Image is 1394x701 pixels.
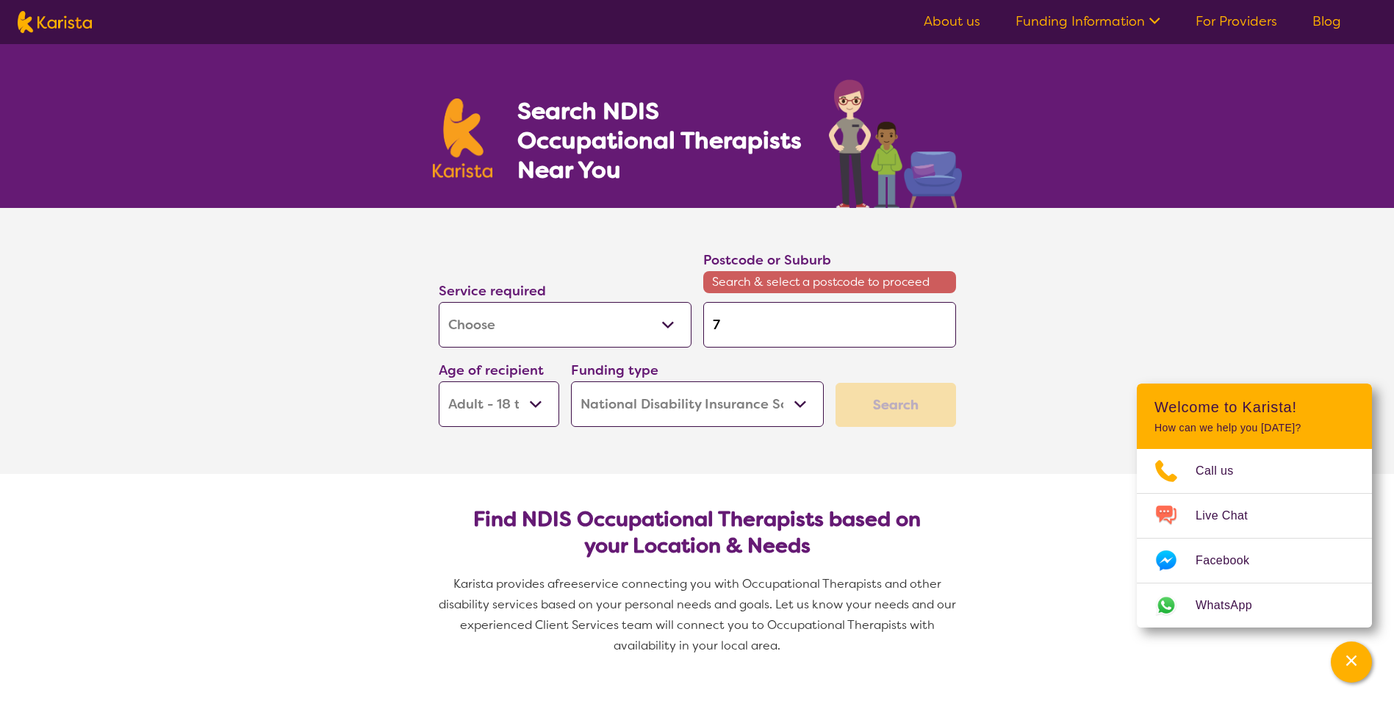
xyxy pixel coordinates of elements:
[433,98,493,178] img: Karista logo
[450,506,944,559] h2: Find NDIS Occupational Therapists based on your Location & Needs
[571,362,658,379] label: Funding type
[1331,641,1372,683] button: Channel Menu
[1196,460,1251,482] span: Call us
[1154,398,1354,416] h2: Welcome to Karista!
[924,12,980,30] a: About us
[703,302,956,348] input: Type
[703,251,831,269] label: Postcode or Suburb
[18,11,92,33] img: Karista logo
[439,282,546,300] label: Service required
[1312,12,1341,30] a: Blog
[1196,505,1265,527] span: Live Chat
[1137,384,1372,628] div: Channel Menu
[1137,583,1372,628] a: Web link opens in a new tab.
[703,271,956,293] span: Search & select a postcode to proceed
[1196,550,1267,572] span: Facebook
[829,79,962,208] img: occupational-therapy
[555,576,578,592] span: free
[1196,12,1277,30] a: For Providers
[453,576,555,592] span: Karista provides a
[439,576,959,653] span: service connecting you with Occupational Therapists and other disability services based on your p...
[1137,449,1372,628] ul: Choose channel
[1016,12,1160,30] a: Funding Information
[1154,422,1354,434] p: How can we help you [DATE]?
[439,362,544,379] label: Age of recipient
[1196,594,1270,616] span: WhatsApp
[517,96,803,184] h1: Search NDIS Occupational Therapists Near You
